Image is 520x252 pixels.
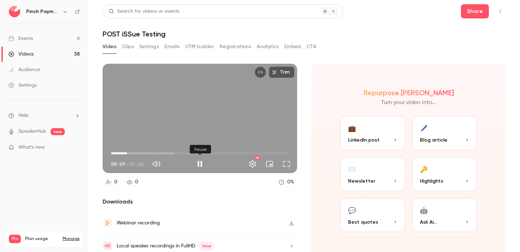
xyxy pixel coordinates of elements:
[8,112,80,119] li: help-dropdown-opener
[111,160,125,168] span: 00:09
[8,51,34,58] div: Videos
[420,205,428,216] div: 🤖
[461,4,489,18] button: Share
[348,177,375,185] span: Newsletter
[26,8,59,15] h6: Pinch Payments
[340,115,406,151] button: 💼LinkedIn post
[269,67,294,78] button: Trim
[109,8,179,15] div: Search for videos or events
[164,41,179,52] button: Emails
[340,197,406,233] button: 💬Best quotes
[103,177,121,187] a: 0
[135,178,138,186] div: 0
[63,236,80,242] a: Manage
[126,160,129,168] span: /
[420,136,447,144] span: Blog article
[262,157,277,171] button: Turn on miniplayer
[420,164,428,174] div: 🔑
[348,218,378,226] span: Best quotes
[255,156,260,160] div: HD
[149,157,163,171] button: Mute
[129,160,144,168] span: 01:40
[18,144,45,151] span: What's new
[111,160,144,168] div: 00:09
[348,136,380,144] span: LinkedIn post
[103,197,297,206] h2: Downloads
[185,41,214,52] button: UTM builder
[307,41,316,52] button: CTA
[103,30,506,38] h1: POST iSSue Testing
[25,236,58,242] span: Plan usage
[193,157,207,171] button: Pause
[18,128,46,135] a: SpeakerHub
[9,235,21,243] span: Pro
[8,66,40,73] div: Audience
[245,157,260,171] button: Settings
[348,164,356,174] div: ✉️
[411,115,478,151] button: 🖊️Blog article
[114,178,117,186] div: 0
[190,145,211,154] div: Pause
[276,177,297,187] a: 0%
[123,177,141,187] a: 0
[420,218,437,226] span: Ask Ai...
[284,41,301,52] button: Embed
[51,128,65,135] span: new
[495,6,506,17] button: Top Bar Actions
[279,157,294,171] button: Full screen
[411,156,478,192] button: 🔑Highlights
[220,41,251,52] button: Registrations
[103,41,116,52] button: Video
[8,35,33,42] div: Events
[364,88,454,97] h2: Repurpose [PERSON_NAME]
[420,122,428,133] div: 🖊️
[411,197,478,233] button: 🤖Ask Ai...
[287,178,294,186] div: 0 %
[117,219,160,227] div: Webinar recording
[348,205,356,216] div: 💬
[200,242,214,250] span: New
[381,98,436,107] p: Turn your video into...
[122,41,134,52] button: Clips
[348,122,356,133] div: 💼
[18,112,29,119] span: Help
[9,6,20,17] img: Pinch Payments
[255,67,266,78] button: Embed video
[8,82,37,89] div: Settings
[340,156,406,192] button: ✉️Newsletter
[117,242,214,250] div: Local speaker recordings in FullHD
[257,41,279,52] button: Analytics
[71,144,80,151] iframe: Noticeable Trigger
[139,41,159,52] button: Settings
[420,177,443,185] span: Highlights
